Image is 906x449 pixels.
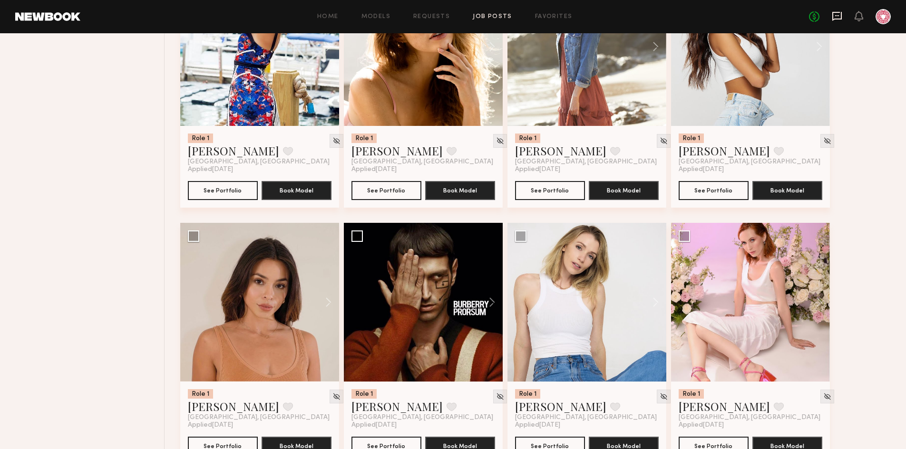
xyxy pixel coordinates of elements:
[752,186,822,194] a: Book Model
[188,134,213,143] div: Role 1
[351,389,377,399] div: Role 1
[473,14,512,20] a: Job Posts
[589,181,659,200] button: Book Model
[332,392,341,401] img: Unhide Model
[679,134,704,143] div: Role 1
[351,158,493,166] span: [GEOGRAPHIC_DATA], [GEOGRAPHIC_DATA]
[679,414,820,421] span: [GEOGRAPHIC_DATA], [GEOGRAPHIC_DATA]
[679,389,704,399] div: Role 1
[351,143,443,158] a: [PERSON_NAME]
[515,143,606,158] a: [PERSON_NAME]
[188,399,279,414] a: [PERSON_NAME]
[188,143,279,158] a: [PERSON_NAME]
[188,166,331,173] div: Applied [DATE]
[188,421,331,429] div: Applied [DATE]
[679,421,822,429] div: Applied [DATE]
[351,134,377,143] div: Role 1
[496,392,504,401] img: Unhide Model
[515,421,659,429] div: Applied [DATE]
[188,158,330,166] span: [GEOGRAPHIC_DATA], [GEOGRAPHIC_DATA]
[515,389,540,399] div: Role 1
[361,14,390,20] a: Models
[351,181,421,200] button: See Portfolio
[425,186,495,194] a: Book Model
[823,392,831,401] img: Unhide Model
[660,137,668,145] img: Unhide Model
[188,389,213,399] div: Role 1
[188,414,330,421] span: [GEOGRAPHIC_DATA], [GEOGRAPHIC_DATA]
[515,181,585,200] button: See Portfolio
[351,414,493,421] span: [GEOGRAPHIC_DATA], [GEOGRAPHIC_DATA]
[679,166,822,173] div: Applied [DATE]
[413,14,450,20] a: Requests
[351,166,495,173] div: Applied [DATE]
[679,143,770,158] a: [PERSON_NAME]
[679,181,749,200] button: See Portfolio
[660,392,668,401] img: Unhide Model
[351,421,495,429] div: Applied [DATE]
[515,414,657,421] span: [GEOGRAPHIC_DATA], [GEOGRAPHIC_DATA]
[351,399,443,414] a: [PERSON_NAME]
[496,137,504,145] img: Unhide Model
[515,158,657,166] span: [GEOGRAPHIC_DATA], [GEOGRAPHIC_DATA]
[332,137,341,145] img: Unhide Model
[679,158,820,166] span: [GEOGRAPHIC_DATA], [GEOGRAPHIC_DATA]
[188,181,258,200] button: See Portfolio
[823,137,831,145] img: Unhide Model
[515,166,659,173] div: Applied [DATE]
[589,186,659,194] a: Book Model
[535,14,573,20] a: Favorites
[425,181,495,200] button: Book Model
[262,186,331,194] a: Book Model
[679,399,770,414] a: [PERSON_NAME]
[262,181,331,200] button: Book Model
[752,181,822,200] button: Book Model
[317,14,339,20] a: Home
[515,134,540,143] div: Role 1
[515,399,606,414] a: [PERSON_NAME]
